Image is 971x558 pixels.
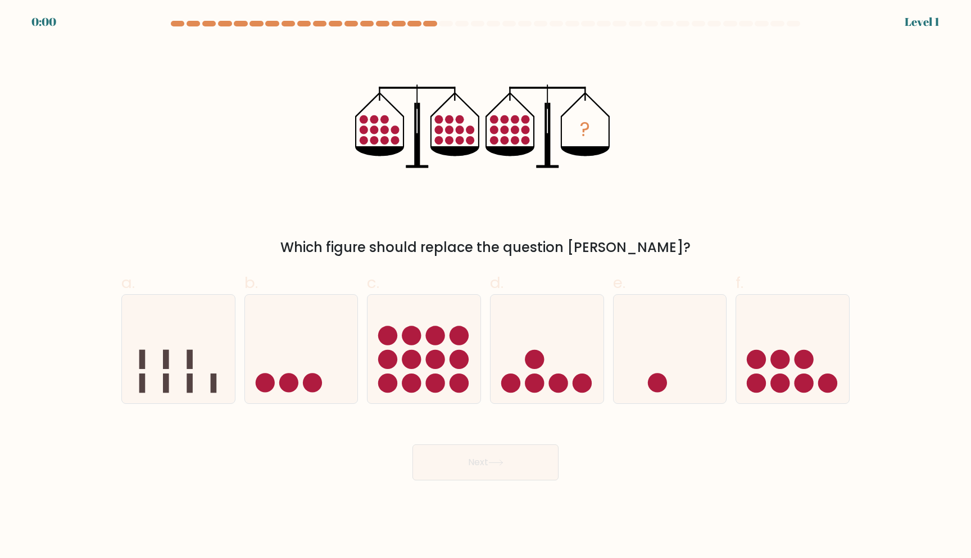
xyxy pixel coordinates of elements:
[412,444,559,480] button: Next
[121,272,135,294] span: a.
[128,237,843,258] div: Which figure should replace the question [PERSON_NAME]?
[580,115,590,143] tspan: ?
[736,272,743,294] span: f.
[613,272,625,294] span: e.
[490,272,503,294] span: d.
[905,13,940,30] div: Level 1
[31,13,56,30] div: 0:00
[244,272,258,294] span: b.
[367,272,379,294] span: c.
